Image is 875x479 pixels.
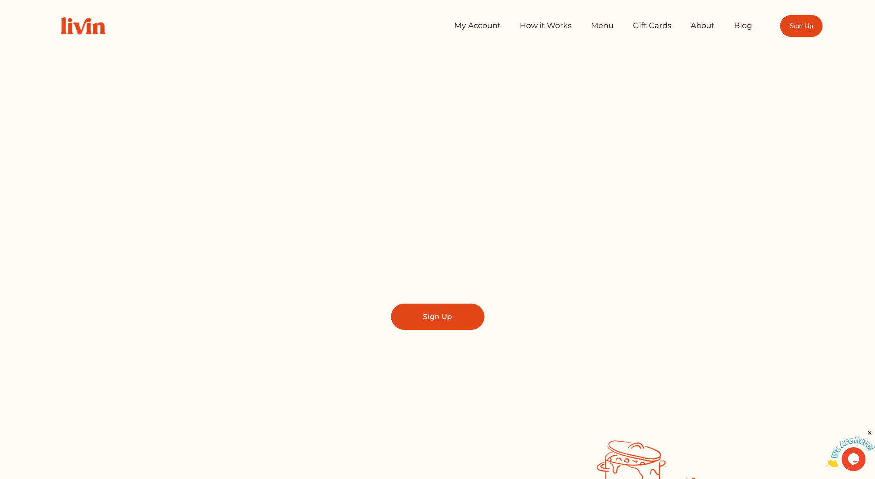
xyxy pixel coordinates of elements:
[734,18,752,34] a: Blog
[213,121,662,160] span: Let us Take Dinner off Your Plate
[780,15,823,37] a: Sign Up
[633,18,672,34] a: Gift Cards
[306,172,570,207] span: Find a local chef who prepares customized, healthy meals in your kitchen
[391,304,484,330] a: Sign Up
[520,18,572,34] a: How it Works
[591,18,614,34] a: Menu
[691,18,714,34] a: About
[454,18,501,34] a: My Account
[826,429,875,467] iframe: chat widget
[52,9,114,43] img: Livin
